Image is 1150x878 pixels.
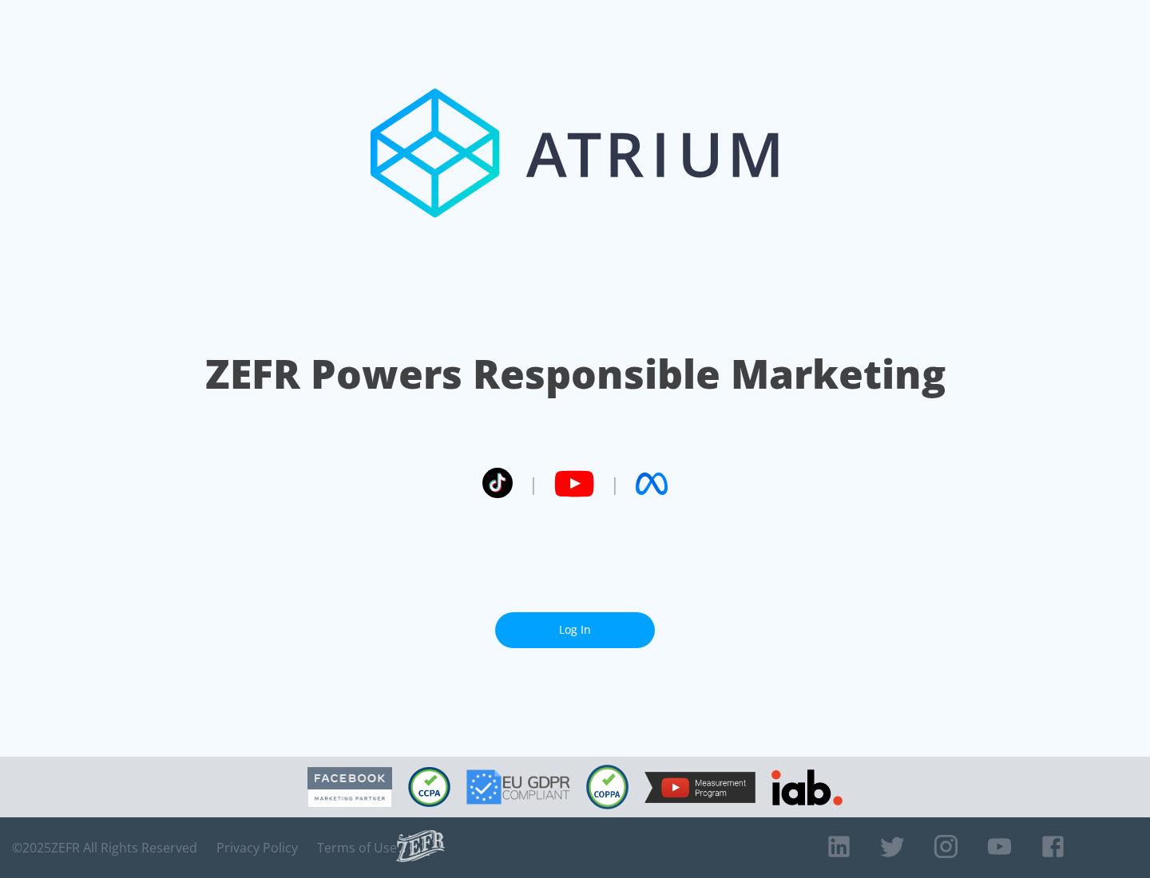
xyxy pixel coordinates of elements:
img: GDPR Compliant [466,769,570,805]
a: Privacy Policy [216,840,298,856]
img: COPPA Compliant [586,765,629,809]
a: Terms of Use [317,840,397,856]
h1: ZEFR Powers Responsible Marketing [205,346,946,401]
img: YouTube Measurement Program [644,772,755,803]
span: © 2025 ZEFR All Rights Reserved [12,840,197,856]
img: Facebook Marketing Partner [307,767,392,808]
span: | [610,472,620,496]
a: Log In [495,612,655,648]
img: IAB [771,769,843,805]
img: CCPA Compliant [408,767,450,807]
span: | [529,472,538,496]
